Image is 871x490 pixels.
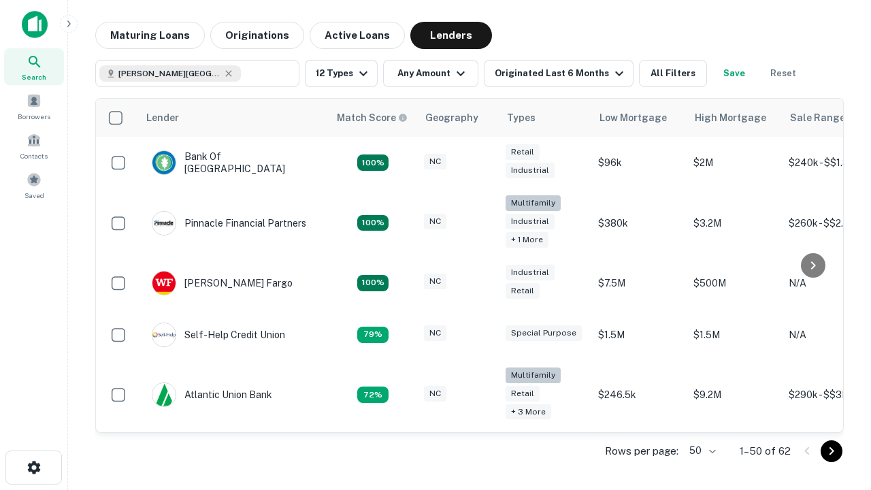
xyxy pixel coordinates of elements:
span: [PERSON_NAME][GEOGRAPHIC_DATA], [GEOGRAPHIC_DATA] [118,67,220,80]
button: Active Loans [310,22,405,49]
button: Originated Last 6 Months [484,60,634,87]
td: $500M [687,257,782,309]
td: $3.2M [687,189,782,257]
div: Industrial [506,214,555,229]
div: Bank Of [GEOGRAPHIC_DATA] [152,150,315,175]
div: + 3 more [506,404,551,420]
th: Types [499,99,591,137]
a: Contacts [4,127,64,164]
div: 50 [684,441,718,461]
button: Go to next page [821,440,842,462]
div: Types [507,110,536,126]
div: NC [424,386,446,402]
p: 1–50 of 62 [740,443,791,459]
div: Geography [425,110,478,126]
img: capitalize-icon.png [22,11,48,38]
span: Borrowers [18,111,50,122]
div: [PERSON_NAME] Fargo [152,271,293,295]
button: All Filters [639,60,707,87]
div: Sale Range [790,110,845,126]
div: Multifamily [506,367,561,383]
th: Geography [417,99,499,137]
div: NC [424,214,446,229]
div: NC [424,274,446,289]
td: $1.5M [687,309,782,361]
div: Lender [146,110,179,126]
img: picture [152,383,176,406]
div: Atlantic Union Bank [152,382,272,407]
button: Lenders [410,22,492,49]
th: Capitalize uses an advanced AI algorithm to match your search with the best lender. The match sco... [329,99,417,137]
button: Save your search to get updates of matches that match your search criteria. [712,60,756,87]
div: Self-help Credit Union [152,323,285,347]
div: Matching Properties: 11, hasApolloMatch: undefined [357,327,389,343]
td: $96k [591,137,687,189]
div: Originated Last 6 Months [495,65,627,82]
div: Matching Properties: 25, hasApolloMatch: undefined [357,215,389,231]
div: Multifamily [506,195,561,211]
span: Search [22,71,46,82]
span: Saved [24,190,44,201]
iframe: Chat Widget [803,381,871,446]
a: Borrowers [4,88,64,125]
a: Search [4,48,64,85]
th: Low Mortgage [591,99,687,137]
div: Matching Properties: 14, hasApolloMatch: undefined [357,275,389,291]
div: Pinnacle Financial Partners [152,211,306,235]
button: Any Amount [383,60,478,87]
button: Maturing Loans [95,22,205,49]
span: Contacts [20,150,48,161]
button: 12 Types [305,60,378,87]
img: picture [152,323,176,346]
td: $1.5M [591,309,687,361]
th: High Mortgage [687,99,782,137]
td: $246.5k [591,361,687,429]
div: NC [424,154,446,169]
td: $2M [687,137,782,189]
div: Matching Properties: 10, hasApolloMatch: undefined [357,387,389,403]
div: + 1 more [506,232,548,248]
div: Capitalize uses an advanced AI algorithm to match your search with the best lender. The match sco... [337,110,408,125]
h6: Match Score [337,110,405,125]
img: picture [152,212,176,235]
div: Low Mortgage [599,110,667,126]
img: picture [152,151,176,174]
button: Reset [761,60,805,87]
div: Special Purpose [506,325,582,341]
div: Retail [506,144,540,160]
button: Originations [210,22,304,49]
div: Industrial [506,163,555,178]
div: Industrial [506,265,555,280]
a: Saved [4,167,64,203]
th: Lender [138,99,329,137]
td: $7.5M [591,257,687,309]
td: $9.2M [687,361,782,429]
div: Retail [506,283,540,299]
div: High Mortgage [695,110,766,126]
div: NC [424,325,446,341]
td: $380k [591,189,687,257]
div: Retail [506,386,540,402]
img: picture [152,272,176,295]
div: Matching Properties: 14, hasApolloMatch: undefined [357,154,389,171]
p: Rows per page: [605,443,678,459]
